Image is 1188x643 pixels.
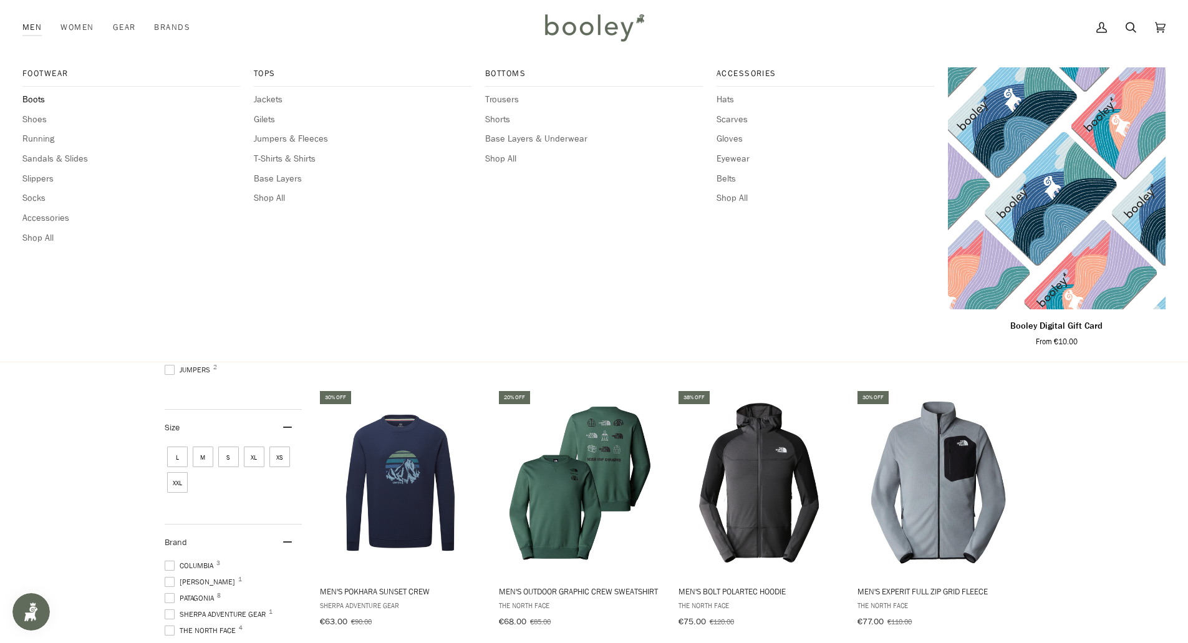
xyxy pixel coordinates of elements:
[485,67,703,87] a: Bottoms
[499,600,660,611] span: The North Face
[320,600,481,611] span: Sherpa Adventure Gear
[254,152,471,166] a: T-Shirts & Shirts
[497,400,662,566] img: The North Face Men's Outdoor Graphic Crew Sweatshirt Duck Green - Booley Galway
[856,389,1021,631] a: Men's Experit Full Zip Grid Fleece
[485,67,703,80] span: Bottoms
[22,93,240,107] a: Boots
[165,609,269,620] span: Sherpa Adventure Gear
[193,447,213,467] span: Size: M
[717,113,934,127] a: Scarves
[269,609,273,615] span: 1
[717,191,934,205] a: Shop All
[497,389,662,631] a: Men's Outdoor Graphic Crew Sweatshirt
[679,352,697,364] span: From
[717,93,934,107] a: Hats
[539,9,649,46] img: Booley
[217,592,221,599] span: 8
[22,132,240,146] a: Running
[499,586,660,597] span: Men's Outdoor Graphic Crew Sweatshirt
[22,191,240,205] a: Socks
[269,447,290,467] span: Size: XS
[856,400,1021,566] img: The North Face Men's Experit Grid Fleece Monument Grey / TNF Black - Booley Galway
[254,93,471,107] a: Jackets
[165,592,218,604] span: Patagonia
[165,364,214,375] span: Jumpers
[238,576,242,583] span: 1
[165,560,217,571] span: Columbia
[677,389,842,631] a: Men's Bolt Polartec Hoodie
[320,391,351,404] div: 30% off
[717,172,934,186] a: Belts
[218,447,239,467] span: Size: S
[857,616,884,627] span: €77.00
[165,576,239,587] span: [PERSON_NAME]
[485,93,703,107] a: Trousers
[22,152,240,166] a: Sandals & Slides
[12,593,50,631] iframe: Button to open loyalty program pop-up
[254,113,471,127] span: Gilets
[254,191,471,205] a: Shop All
[22,211,240,225] a: Accessories
[710,616,734,627] span: €120.00
[22,231,240,245] a: Shop All
[485,132,703,146] a: Base Layers & Underwear
[717,132,934,146] a: Gloves
[216,560,220,566] span: 3
[530,616,551,627] span: €85.00
[351,616,372,627] span: €90.00
[167,472,188,493] span: Size: XXL
[165,625,239,636] span: The North Face
[22,172,240,186] a: Slippers
[717,67,934,87] a: Accessories
[22,67,240,87] a: Footwear
[167,447,188,467] span: Size: L
[113,21,136,34] span: Gear
[499,391,530,404] div: 20% off
[213,364,217,370] span: 2
[485,152,703,166] a: Shop All
[948,314,1166,347] a: Booley Digital Gift Card
[254,172,471,186] a: Base Layers
[320,586,481,597] span: Men's Pokhara Sunset Crew
[254,132,471,146] a: Jumpers & Fleeces
[165,422,180,433] span: Size
[154,21,190,34] span: Brands
[679,586,840,597] span: Men's Bolt Polartec Hoodie
[254,67,471,87] a: Tops
[244,447,264,467] span: Size: XL
[679,600,840,611] span: The North Face
[717,152,934,166] span: Eyewear
[485,113,703,127] a: Shorts
[239,625,243,631] span: 4
[857,391,889,404] div: 30% off
[22,113,240,127] a: Shoes
[318,389,483,631] a: Men's Pokhara Sunset Crew
[1036,336,1078,347] span: From €10.00
[318,400,483,566] img: Sherpa Adventure Gear Men's Pokhara Sunset Crew Rathee - Booley Galway
[948,67,1166,309] a: Booley Digital Gift Card
[679,391,710,404] div: 38% off
[1010,319,1103,333] p: Booley Digital Gift Card
[22,67,240,80] span: Footwear
[948,67,1166,347] product-grid-item: Booley Digital Gift Card
[948,67,1166,309] product-grid-item-variant: €10.00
